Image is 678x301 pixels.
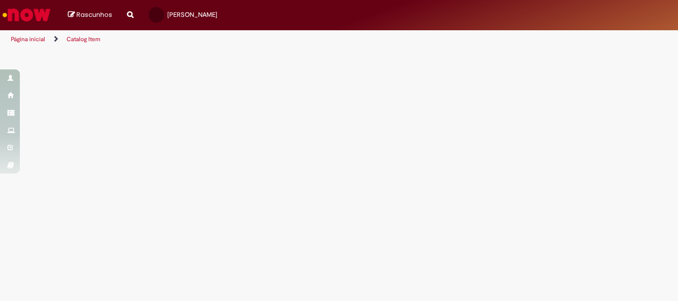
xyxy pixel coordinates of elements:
[68,10,112,20] a: Rascunhos
[67,35,100,43] a: Catalog Item
[7,30,445,49] ul: Trilhas de página
[167,10,217,19] span: [PERSON_NAME]
[11,35,45,43] a: Página inicial
[1,5,52,25] img: ServiceNow
[76,10,112,19] span: Rascunhos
